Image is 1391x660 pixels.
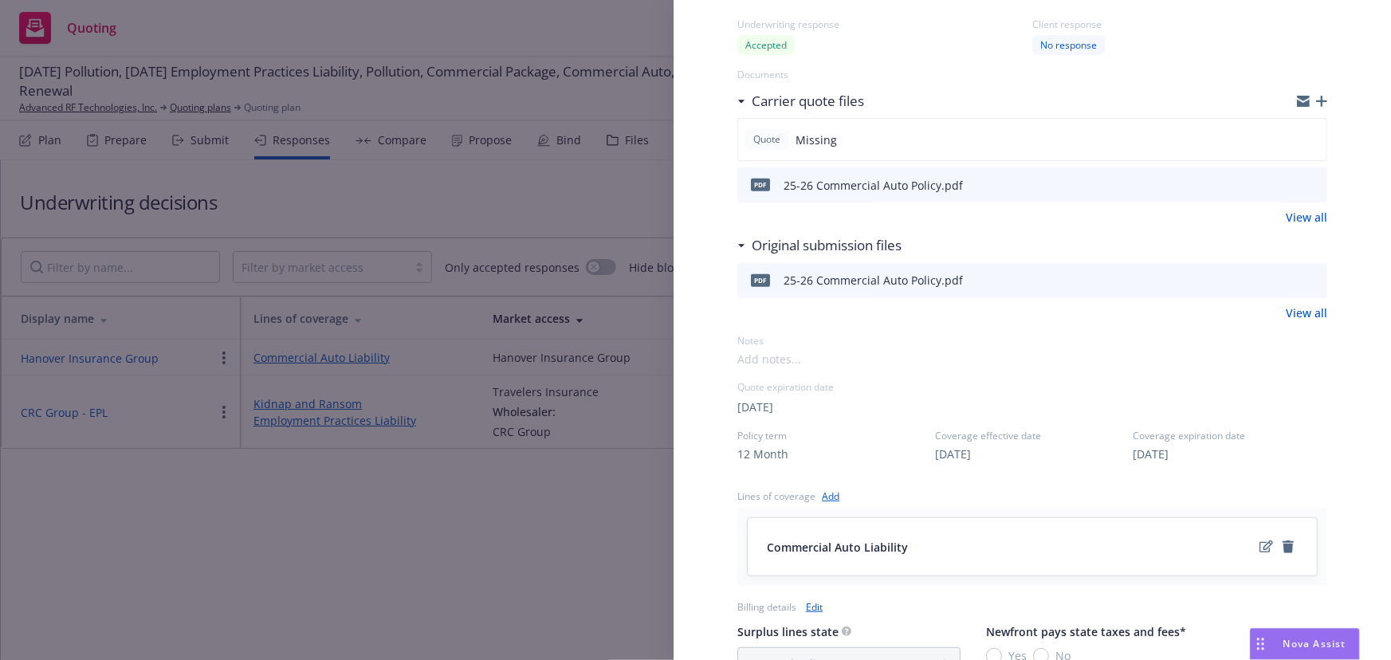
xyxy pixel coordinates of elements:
[1286,209,1327,226] a: View all
[751,179,770,191] span: pdf
[737,334,1327,348] div: Notes
[1281,175,1294,194] button: download file
[737,235,902,256] div: Original submission files
[1279,537,1298,556] a: remove
[737,446,788,462] button: 12 Month
[752,235,902,256] h3: Original submission files
[935,446,971,462] button: [DATE]
[737,600,796,614] div: Billing details
[751,274,770,286] span: pdf
[1133,446,1169,462] button: [DATE]
[986,624,1186,639] span: Newfront pays state taxes and fees*
[822,488,839,505] a: Add
[737,399,773,415] button: [DATE]
[784,177,963,194] div: 25-26 Commercial Auto Policy.pdf
[767,539,908,556] span: Commercial Auto Liability
[1281,271,1294,290] button: download file
[806,599,823,615] a: Edit
[737,18,1032,31] div: Underwriting response
[935,429,1130,442] span: Coverage effective date
[1286,304,1327,321] a: View all
[1133,429,1327,442] span: Coverage expiration date
[1256,537,1275,556] a: edit
[1032,18,1327,31] div: Client response
[751,132,783,147] span: Quote
[784,272,963,289] div: 25-26 Commercial Auto Policy.pdf
[1251,629,1271,659] div: Drag to move
[737,429,932,442] span: Policy term
[752,91,864,112] h3: Carrier quote files
[1250,628,1360,660] button: Nova Assist
[1032,35,1105,55] div: No response
[737,91,864,112] div: Carrier quote files
[737,624,839,639] span: Surplus lines state
[737,380,1327,394] div: Quote expiration date
[796,132,837,148] span: Missing
[1307,175,1321,194] button: preview file
[1307,271,1321,290] button: preview file
[737,489,815,503] div: Lines of coverage
[737,35,795,55] div: Accepted
[737,68,1327,81] div: Documents
[1283,637,1346,650] span: Nova Assist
